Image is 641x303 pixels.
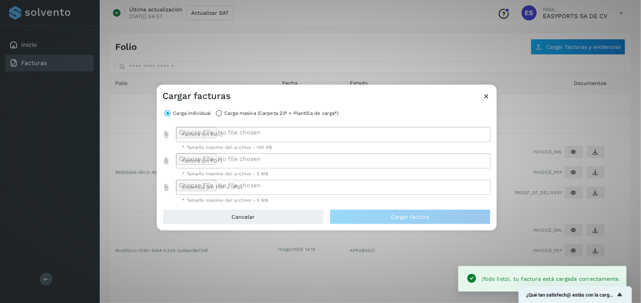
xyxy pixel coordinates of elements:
span: Cancelar [232,214,255,220]
button: Cancelar [163,209,324,224]
span: ¡Todo listo!, tu factura está cargada correctamente. [482,276,620,282]
button: Cargar factura [330,209,491,224]
label: Carga masiva (Carpeta ZIP + Plantilla de carga*) [224,108,339,119]
button: Mostrar encuesta - ¿Qué tan satisfech@ estás con la carga de tus facturas? [526,290,624,299]
h3: Cargar facturas [163,91,231,102]
div: * Tamaño máximo del archivo - 100 KB [182,145,485,150]
i: Evidencia (en PDF o JPG) prepended action [163,184,170,191]
div: * Tamaño máximo del archivo - 5 MB [182,172,485,176]
span: Cargar factura [391,214,429,220]
i: Factura (en PDF) prepended action [163,157,170,165]
label: Carga individual [173,108,211,119]
div: * Tamaño máximo del archivo - 5 MB [182,198,485,203]
i: Factura (en XML) prepended action [163,131,170,138]
span: ¿Qué tan satisfech@ estás con la carga de tus facturas? [526,292,615,298]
